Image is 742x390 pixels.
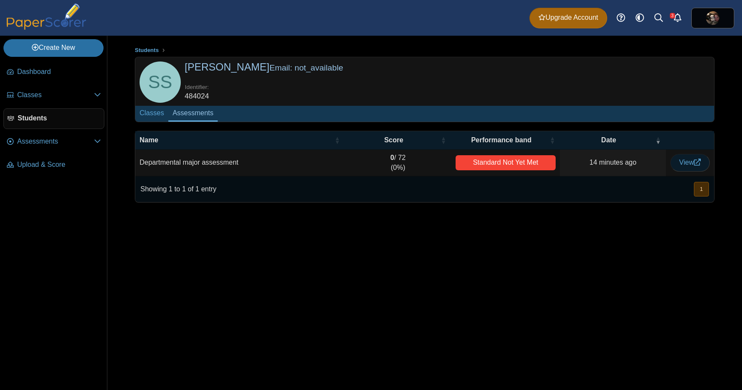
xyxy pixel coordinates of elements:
span: Name [140,136,158,144]
span: Sydney Schreck [148,73,172,91]
span: Students [18,114,100,123]
a: Assessments [3,132,104,152]
span: Classes [17,90,94,100]
td: Departmental major assessment [135,150,345,176]
a: ps.jo0vLZGqkczVgVaR [691,8,734,28]
a: Classes [135,106,168,122]
td: / 72 (0%) [345,150,451,176]
span: Score [384,136,403,144]
time: Sep 2, 2025 at 3:45 PM [590,159,636,166]
a: Create New [3,39,103,56]
a: Upgrade Account [529,8,607,28]
span: Dashboard [17,67,101,77]
a: View [670,154,710,171]
span: [PERSON_NAME] [185,61,343,73]
button: 1 [694,182,709,196]
span: Performance band [471,136,531,144]
a: Alerts [668,9,687,28]
a: Classes [3,85,104,106]
dd: 484024 [185,91,209,101]
a: Students [3,108,104,129]
dt: Identifier: [185,83,209,91]
span: Score : Activate to sort [441,131,446,149]
img: ps.jo0vLZGqkczVgVaR [706,11,720,25]
a: Students [133,45,161,56]
a: Assessments [168,106,218,122]
span: Name : Activate to sort [335,131,340,149]
nav: pagination [693,182,709,196]
a: Dashboard [3,62,104,83]
span: Students [135,47,159,53]
div: Standard Not Yet Met [456,155,556,170]
span: Performance band : Activate to sort [550,131,555,149]
span: Date : Activate to invert sorting [656,131,661,149]
a: Upload & Score [3,155,104,175]
span: Alissa Packer [706,11,720,25]
span: View [679,159,701,166]
span: Upgrade Account [538,13,598,22]
span: Assessments [17,137,94,146]
div: Showing 1 to 1 of 1 entry [135,176,216,202]
b: 0 [390,154,394,161]
a: PaperScorer [3,24,89,31]
img: PaperScorer [3,3,89,30]
span: Upload & Score [17,160,101,169]
span: Date [601,136,616,144]
small: Email: not_available [269,63,343,72]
